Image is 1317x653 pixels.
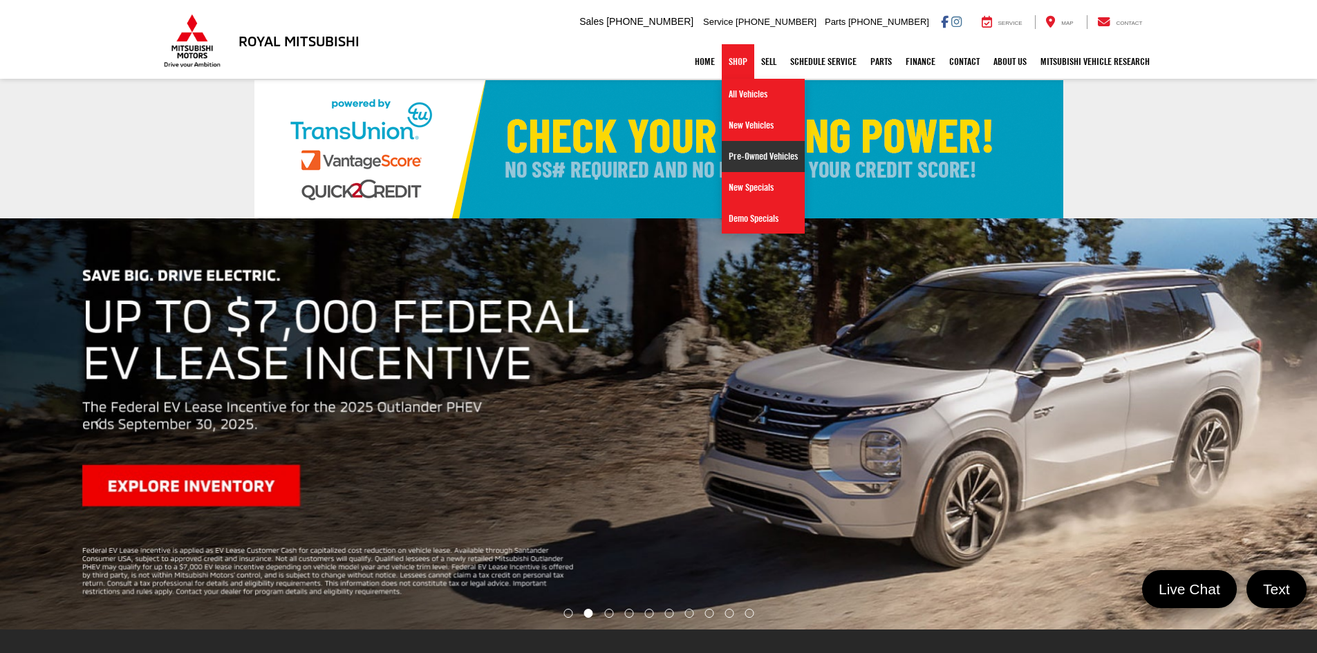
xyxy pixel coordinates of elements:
a: Demo Specials [722,203,805,234]
a: Pre-Owned Vehicles [722,141,805,172]
a: Facebook: Click to visit our Facebook page [941,16,949,27]
a: All Vehicles [722,79,805,110]
span: [PHONE_NUMBER] [736,17,816,27]
a: Finance [899,44,942,79]
a: Schedule Service: Opens in a new tab [783,44,863,79]
span: Contact [1116,20,1142,26]
a: Map [1035,15,1083,29]
a: Parts: Opens in a new tab [863,44,899,79]
span: Sales [579,16,604,27]
span: Text [1256,580,1297,598]
span: Parts [825,17,846,27]
a: Live Chat [1142,570,1237,608]
span: Live Chat [1152,580,1227,598]
a: Sell [754,44,783,79]
img: Mitsubishi [161,14,223,68]
a: Service [971,15,1033,29]
a: Shop [722,44,754,79]
button: Click to view next picture. [1119,246,1317,602]
a: Text [1246,570,1307,608]
a: New Vehicles [722,110,805,141]
span: [PHONE_NUMBER] [848,17,929,27]
span: [PHONE_NUMBER] [606,16,693,27]
a: Instagram: Click to visit our Instagram page [951,16,962,27]
a: About Us [987,44,1034,79]
h3: Royal Mitsubishi [239,33,359,48]
img: Check Your Buying Power [254,80,1063,218]
span: Service [998,20,1022,26]
a: Contact [1087,15,1153,29]
a: Home [688,44,722,79]
a: New Specials [722,172,805,203]
span: Service [703,17,733,27]
a: Contact [942,44,987,79]
a: Mitsubishi Vehicle Research [1034,44,1157,79]
span: Map [1061,20,1073,26]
